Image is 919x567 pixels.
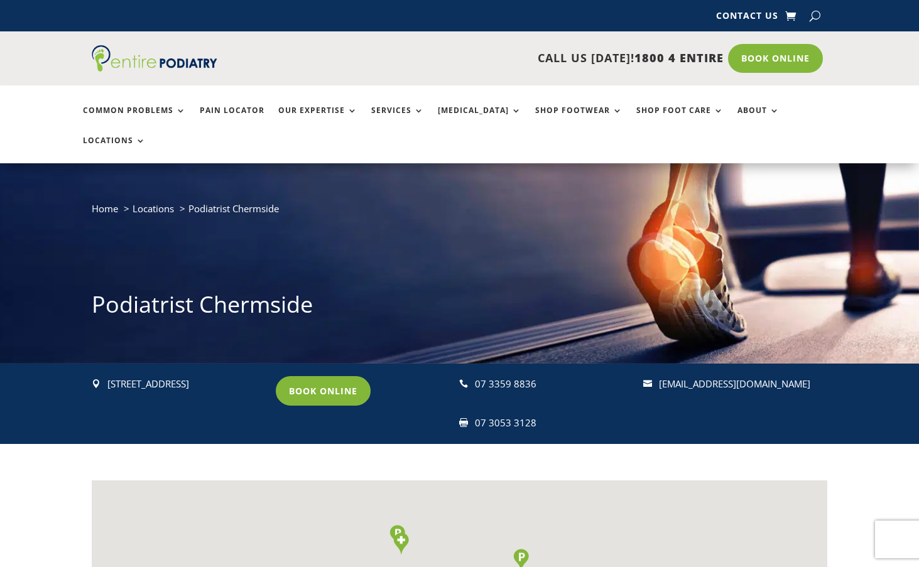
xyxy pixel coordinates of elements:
[389,525,405,547] div: Parking
[636,106,724,133] a: Shop Foot Care
[83,106,186,133] a: Common Problems
[133,202,174,215] a: Locations
[438,106,521,133] a: [MEDICAL_DATA]
[459,418,468,427] span: 
[737,106,780,133] a: About
[728,44,823,73] a: Book Online
[475,376,632,392] p: 07 3359 8836
[261,50,724,67] p: CALL US [DATE]!
[188,202,279,215] span: Podiatrist Chermside
[475,415,632,431] div: 07 3053 3128
[278,106,357,133] a: Our Expertise
[92,379,101,388] span: 
[92,202,118,215] a: Home
[459,379,468,388] span: 
[535,106,623,133] a: Shop Footwear
[716,11,778,25] a: Contact Us
[83,136,146,163] a: Locations
[276,376,371,405] a: Book Online
[643,379,652,388] span: 
[200,106,264,133] a: Pain Locator
[371,106,424,133] a: Services
[107,376,264,392] div: [STREET_ADDRESS]
[92,289,827,327] h1: Podiatrist Chermside
[92,200,827,226] nav: breadcrumb
[92,62,217,74] a: Entire Podiatry
[634,50,724,65] span: 1800 4 ENTIRE
[393,532,409,554] div: Clinic
[92,45,217,72] img: logo (1)
[659,377,810,390] a: [EMAIL_ADDRESS][DOMAIN_NAME]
